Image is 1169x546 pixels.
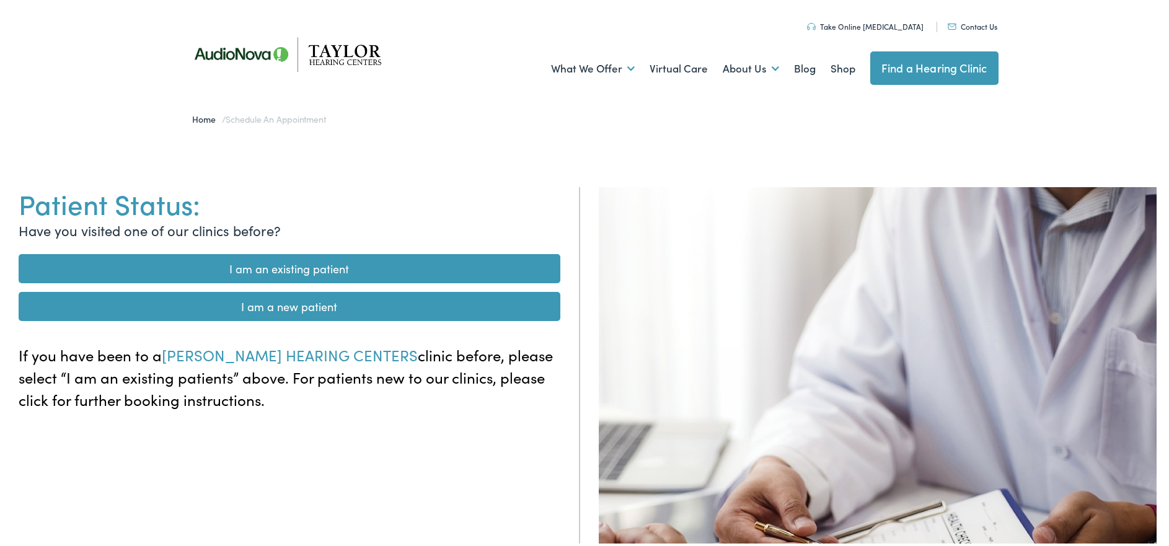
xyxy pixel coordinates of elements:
[193,111,326,123] span: /
[19,290,560,319] a: I am a new patient
[19,342,560,409] p: If you have been to a clinic before, please select “I am an existing patients” above. For patient...
[162,343,418,363] span: [PERSON_NAME] HEARING CENTERS
[948,19,998,30] a: Contact Us
[870,50,999,83] a: Find a Hearing Clinic
[807,19,924,30] a: Take Online [MEDICAL_DATA]
[948,22,956,28] img: utility icon
[831,44,855,90] a: Shop
[807,21,816,29] img: utility icon
[19,218,560,239] p: Have you visited one of our clinics before?
[226,111,325,123] span: Schedule An Appointment
[19,185,560,218] h1: Patient Status:
[794,44,816,90] a: Blog
[19,252,560,281] a: I am an existing patient
[723,44,779,90] a: About Us
[650,44,708,90] a: Virtual Care
[551,44,635,90] a: What We Offer
[193,111,222,123] a: Home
